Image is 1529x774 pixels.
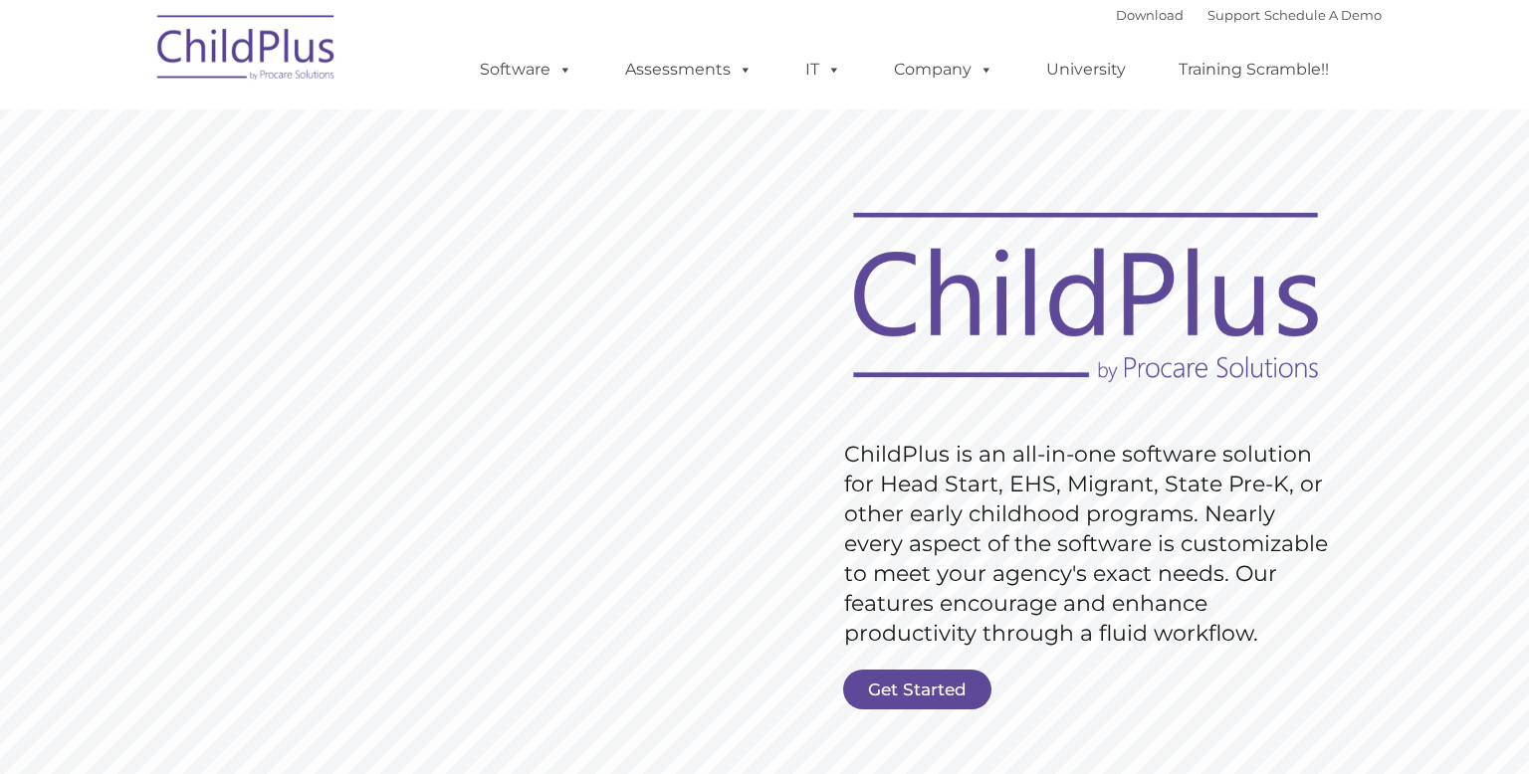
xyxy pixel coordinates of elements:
a: Download [1116,7,1184,23]
a: IT [785,50,861,90]
a: Company [874,50,1013,90]
rs-layer: ChildPlus is an all-in-one software solution for Head Start, EHS, Migrant, State Pre-K, or other ... [844,440,1338,649]
a: University [1026,50,1146,90]
img: ChildPlus by Procare Solutions [147,1,346,100]
a: Get Started [843,670,991,709]
font: | [1116,7,1382,23]
a: Assessments [605,50,772,90]
a: Software [460,50,592,90]
a: Training Scramble!! [1159,50,1349,90]
a: Support [1207,7,1260,23]
a: Schedule A Demo [1264,7,1382,23]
